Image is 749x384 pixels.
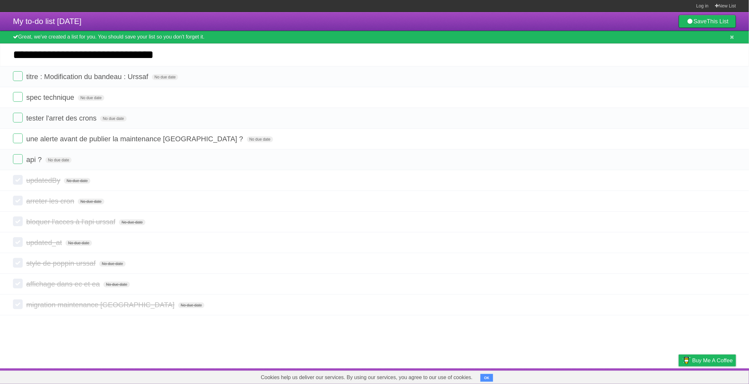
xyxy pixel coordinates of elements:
[26,259,97,267] span: style de poppin urssaf
[13,299,23,309] label: Done
[26,280,101,288] span: affichage dans ec et ea
[13,237,23,247] label: Done
[26,114,98,122] span: tester l'arret des crons
[13,134,23,143] label: Done
[682,355,691,366] img: Buy me a coffee
[695,370,736,382] a: Suggest a feature
[26,218,117,226] span: bloquer l'acces à l'api urssaf
[119,219,145,225] span: No due date
[648,370,663,382] a: Terms
[13,279,23,288] label: Done
[692,355,733,366] span: Buy me a coffee
[707,18,729,25] b: This List
[254,371,479,384] span: Cookies help us deliver our services. By using our services, you agree to our use of cookies.
[26,135,245,143] span: une alerte avant de publier la maintenance [GEOGRAPHIC_DATA] ?
[64,178,90,184] span: No due date
[13,175,23,185] label: Done
[26,156,43,164] span: api ?
[152,74,178,80] span: No due date
[13,196,23,205] label: Done
[100,116,126,122] span: No due date
[26,73,150,81] span: titre : Modification du bandeau : Urssaf
[13,17,82,26] span: My to-do list [DATE]
[13,258,23,268] label: Done
[679,355,736,367] a: Buy me a coffee
[103,282,130,287] span: No due date
[26,239,63,247] span: updated_at
[45,157,72,163] span: No due date
[26,197,76,205] span: arreter les cron
[78,199,104,204] span: No due date
[65,240,92,246] span: No due date
[670,370,687,382] a: Privacy
[679,15,736,28] a: SaveThis List
[13,154,23,164] label: Done
[26,93,76,101] span: spec technique
[614,370,640,382] a: Developers
[13,113,23,122] label: Done
[13,216,23,226] label: Done
[13,71,23,81] label: Done
[247,136,273,142] span: No due date
[13,92,23,102] label: Done
[480,374,493,382] button: OK
[26,301,176,309] span: migration maintenance [GEOGRAPHIC_DATA]
[26,176,62,184] span: updatedBy
[78,95,104,101] span: No due date
[593,370,606,382] a: About
[99,261,125,267] span: No due date
[178,302,204,308] span: No due date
